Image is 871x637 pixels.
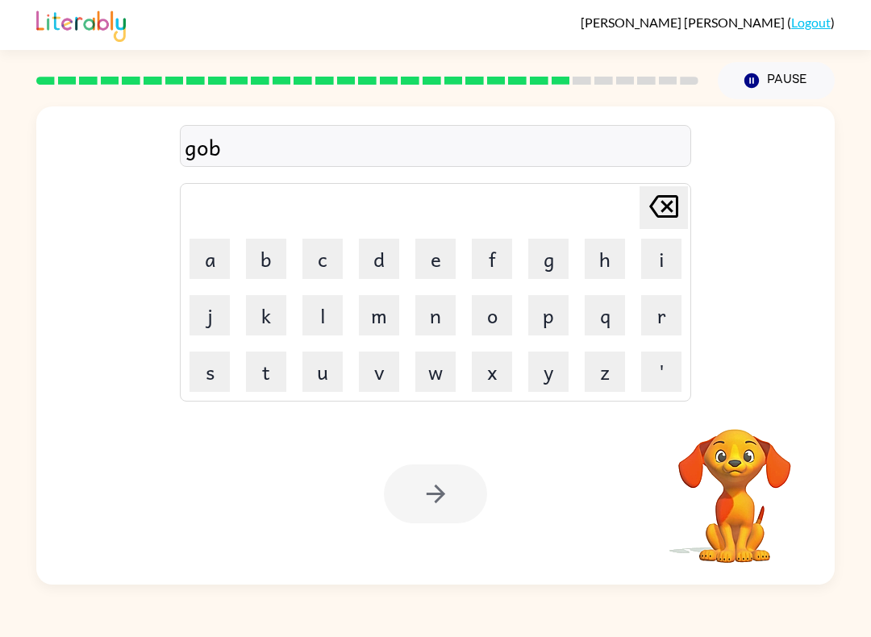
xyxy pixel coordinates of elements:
[641,295,681,335] button: r
[718,62,835,99] button: Pause
[641,352,681,392] button: '
[585,295,625,335] button: q
[246,239,286,279] button: b
[190,239,230,279] button: a
[585,239,625,279] button: h
[528,239,569,279] button: g
[585,352,625,392] button: z
[36,6,126,42] img: Literably
[791,15,831,30] a: Logout
[472,352,512,392] button: x
[185,130,686,164] div: gob
[246,295,286,335] button: k
[190,295,230,335] button: j
[654,404,815,565] video: Your browser must support playing .mp4 files to use Literably. Please try using another browser.
[641,239,681,279] button: i
[415,295,456,335] button: n
[528,295,569,335] button: p
[415,352,456,392] button: w
[528,352,569,392] button: y
[472,239,512,279] button: f
[359,352,399,392] button: v
[415,239,456,279] button: e
[190,352,230,392] button: s
[581,15,787,30] span: [PERSON_NAME] [PERSON_NAME]
[302,239,343,279] button: c
[581,15,835,30] div: ( )
[359,295,399,335] button: m
[472,295,512,335] button: o
[302,295,343,335] button: l
[246,352,286,392] button: t
[359,239,399,279] button: d
[302,352,343,392] button: u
